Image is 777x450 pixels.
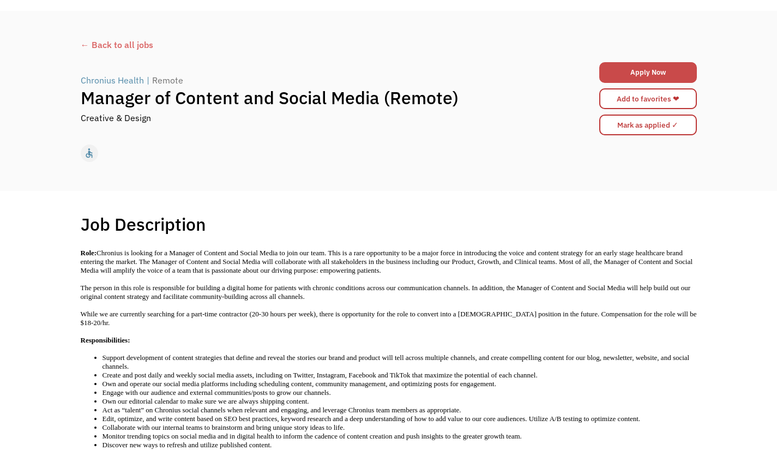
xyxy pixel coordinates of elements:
li: Own and operate our social media platforms including scheduling content, community management, an... [103,380,697,388]
div: | [147,74,149,87]
li: Collaborate with our internal teams to brainstorm and bring unique story ideas to life. [103,423,697,432]
li: Own our editorial calendar to make sure we are always shipping content. [103,397,697,406]
p: Chronius is looking for a Manager of Content and Social Media to join our team. This is a rare op... [81,249,697,275]
p: While we are currently searching for a part-time contractor (20-30 hours per week), there is oppo... [81,310,697,327]
li: Engage with our audience and external communities/posts to grow our channels. [103,388,697,397]
strong: Responsibilities: [81,336,132,344]
li: Create and post daily and weekly social media assets, including on Twitter, Instagram, Facebook a... [103,371,697,380]
div: Creative & Design [81,111,151,124]
h1: Job Description [81,213,206,235]
input: Mark as applied ✓ [599,115,697,135]
h1: Manager of Content and Social Media (Remote) [81,87,543,109]
a: ← Back to all jobs [81,38,697,51]
div: accessible [83,145,95,161]
li: Monitor trending topics on social media and in digital health to inform the cadence of content cr... [103,432,697,441]
li: Act as “talent” on Chronius social channels when relevant and engaging, and leverage Chronius tea... [103,406,697,415]
p: The person in this role is responsible for building a digital home for patients with chronic cond... [81,284,697,301]
form: Mark as applied form [599,112,697,138]
li: Discover new ways to refresh and utilize published content. [103,441,697,449]
a: Add to favorites ❤ [599,88,697,109]
a: Apply Now [599,62,697,83]
a: Chronius Health|Remote [81,74,186,87]
li: Support development of content strategies that define and reveal the stories our brand and produc... [103,353,697,371]
div: Chronius Health [81,74,144,87]
div: Remote [152,74,183,87]
li: Edit, optimize, and write content based on SEO best practices, keyword research and a deep unders... [103,415,697,423]
strong: Role: [81,249,97,257]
